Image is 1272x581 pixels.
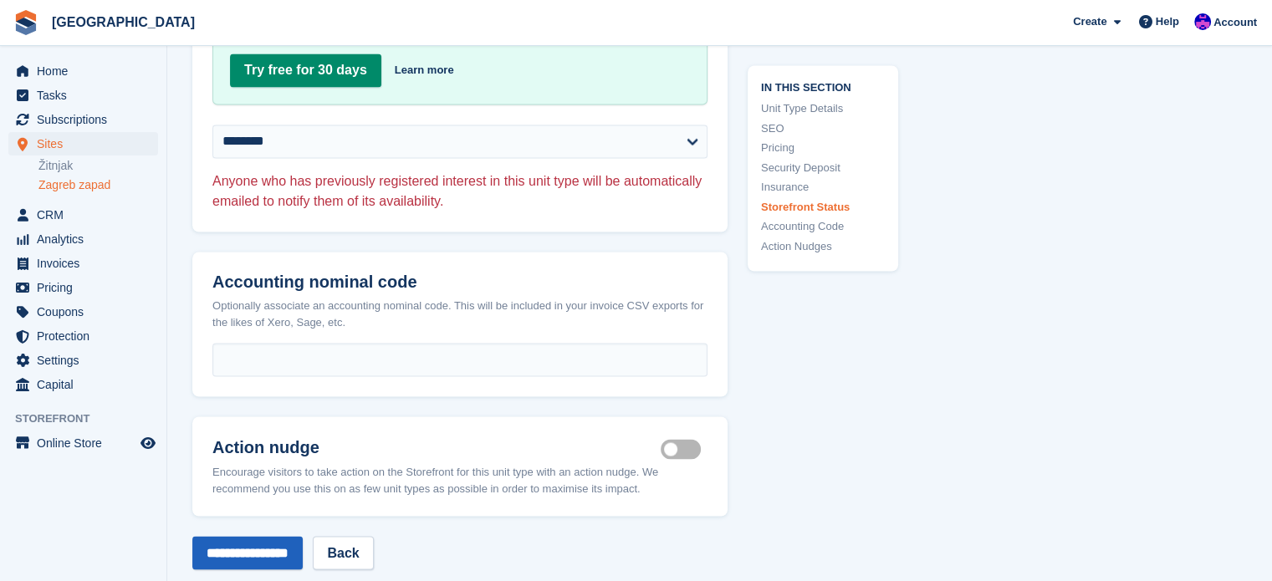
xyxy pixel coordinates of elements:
a: Back [313,536,373,569]
span: Invoices [37,252,137,275]
span: Protection [37,324,137,348]
a: [GEOGRAPHIC_DATA] [45,8,202,36]
span: Tasks [37,84,137,107]
a: menu [8,252,158,275]
a: menu [8,59,158,83]
img: stora-icon-8386f47178a22dfd0bd8f6a31ec36ba5ce8667c1dd55bd0f319d3a0aa187defe.svg [13,10,38,35]
span: In this section [761,79,885,94]
div: Encourage visitors to take action on the Storefront for this unit type with an action nudge. We r... [212,463,708,496]
a: Learn more [395,62,454,79]
a: menu [8,84,158,107]
span: Pricing [37,276,137,299]
a: menu [8,132,158,155]
div: Optionally associate an accounting nominal code. This will be included in your invoice CSV export... [212,297,708,329]
a: Insurance [761,180,885,196]
a: menu [8,431,158,455]
a: Unit Type Details [761,101,885,118]
a: menu [8,227,158,251]
h2: Action nudge [212,436,661,456]
a: Storefront Status [761,199,885,216]
span: Settings [37,349,137,372]
a: Try free for 30 days [230,54,381,87]
span: Account [1213,14,1257,31]
a: Security Deposit [761,160,885,176]
p: Anyone who has previously registered interest in this unit type will be automatically emailed to ... [212,171,708,212]
span: Storefront [15,410,166,427]
a: Accounting Code [761,219,885,236]
span: Analytics [37,227,137,251]
span: CRM [37,203,137,227]
a: menu [8,276,158,299]
a: menu [8,203,158,227]
a: Zagreb zapad [38,177,158,193]
a: Preview store [138,433,158,453]
a: Action Nudges [761,238,885,255]
label: Is active [661,448,708,451]
span: Online Store [37,431,137,455]
a: menu [8,108,158,131]
span: Help [1156,13,1179,30]
span: Create [1073,13,1106,30]
h2: Accounting nominal code [212,272,708,291]
a: menu [8,324,158,348]
span: Subscriptions [37,108,137,131]
img: Ivan Gačić [1194,13,1211,30]
a: Pricing [761,140,885,157]
a: menu [8,349,158,372]
span: Capital [37,373,137,396]
span: Home [37,59,137,83]
span: Sites [37,132,137,155]
a: menu [8,300,158,324]
a: SEO [761,120,885,137]
a: Žitnjak [38,158,158,174]
span: Coupons [37,300,137,324]
a: menu [8,373,158,396]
